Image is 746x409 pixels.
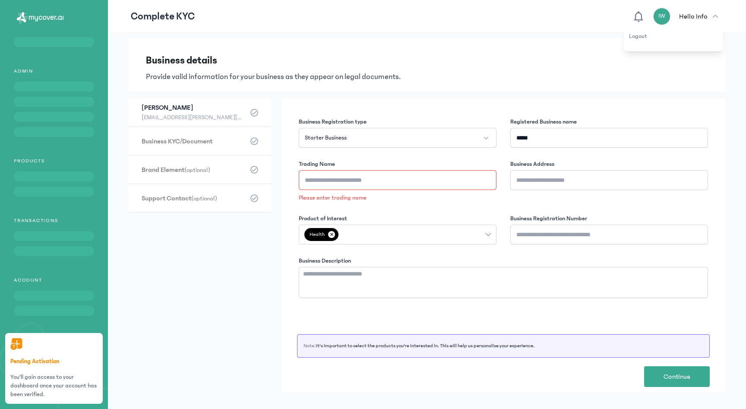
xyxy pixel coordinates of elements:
p: You'll gain access to your dashboard once your account has been verified. [10,373,98,399]
p: Hello Info [679,11,708,22]
span: It's important to select the products you're interested in. This will help us personalise your ex... [316,343,534,349]
button: Continue [644,366,710,387]
p: Note: [303,342,703,349]
button: Health✕ [299,225,496,244]
span: [EMAIL_ADDRESS][PERSON_NAME][DOMAIN_NAME] || 08123989566 [142,112,245,123]
span: (optional) [184,167,210,174]
span: Continue [664,371,690,382]
label: Business Address [510,160,554,168]
label: Business Registration type [299,117,367,126]
span: (optional) [191,195,217,202]
h3: Business KYC/Document [142,136,245,146]
label: Business Registration Number [510,214,587,223]
span: Starter Business [305,133,347,142]
h3: Brand Element [142,165,245,174]
h4: Pending Activation [10,357,98,366]
div: logout [624,27,723,46]
label: Trading Name [299,160,335,168]
p: ✕ [328,231,335,238]
h3: [PERSON_NAME] [142,103,245,112]
p: Please enter trading name [299,193,496,202]
h3: Support Contact [142,193,245,203]
h3: Business details [146,54,708,67]
label: Product of Interest [299,214,347,223]
span: Health [304,228,338,241]
p: Provide valid information for your business as they appear on legal documents. [146,71,708,83]
label: Registered Business name [510,117,577,126]
button: IWHello Info [653,8,723,25]
button: Starter Business [299,128,496,148]
p: Complete KYC [131,10,195,23]
label: Business Description [299,257,351,265]
div: IW [653,8,670,25]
